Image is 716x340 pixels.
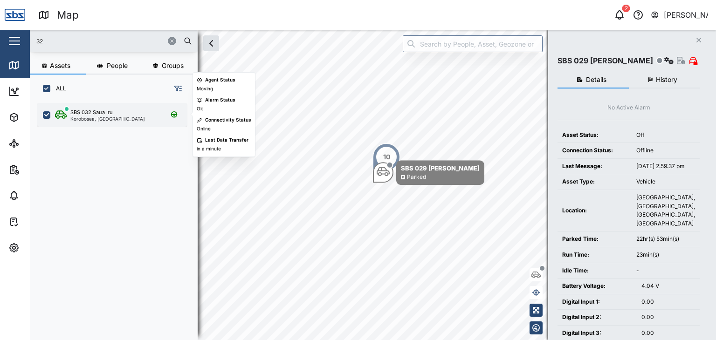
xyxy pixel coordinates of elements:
[403,35,543,52] input: Search by People, Asset, Geozone or Place
[24,138,47,149] div: Sites
[107,62,128,69] span: People
[197,145,221,153] div: in a minute
[562,235,627,244] div: Parked Time:
[70,116,145,121] div: Korobosea, [GEOGRAPHIC_DATA]
[407,173,426,182] div: Parked
[35,34,192,48] input: Search assets or drivers
[558,55,653,67] div: SBS 029 [PERSON_NAME]
[664,9,709,21] div: [PERSON_NAME]
[24,86,66,96] div: Dashboard
[70,109,113,116] div: SBS 032 Saua Iru
[24,112,53,122] div: Assets
[562,146,627,155] div: Connection Status:
[373,160,484,185] div: Map marker
[562,162,627,171] div: Last Message:
[641,313,695,322] div: 0.00
[24,60,45,70] div: Map
[562,329,632,338] div: Digital Input 3:
[641,282,695,291] div: 4.04 V
[622,5,630,12] div: 2
[562,206,627,215] div: Location:
[636,131,695,140] div: Off
[656,76,677,83] span: History
[562,266,627,275] div: Idle Time:
[586,76,606,83] span: Details
[562,313,632,322] div: Digital Input 2:
[24,217,50,227] div: Tasks
[636,251,695,259] div: 23min(s)
[50,62,70,69] span: Assets
[162,62,184,69] span: Groups
[24,190,53,201] div: Alarms
[197,105,203,113] div: Ok
[562,282,632,291] div: Battery Voltage:
[562,131,627,140] div: Asset Status:
[24,164,56,175] div: Reports
[636,162,695,171] div: [DATE] 2:59:37 pm
[636,177,695,186] div: Vehicle
[383,152,390,162] div: 10
[636,193,695,228] div: [GEOGRAPHIC_DATA], [GEOGRAPHIC_DATA], [GEOGRAPHIC_DATA], [GEOGRAPHIC_DATA]
[37,100,197,333] div: grid
[607,103,650,112] div: No Active Alarm
[24,243,57,253] div: Settings
[205,116,251,124] div: Connectivity Status
[5,5,25,25] img: Main Logo
[30,30,716,340] canvas: Map
[197,85,213,93] div: Moving
[372,143,400,171] div: Map marker
[401,163,480,173] div: SBS 029 [PERSON_NAME]
[562,177,627,186] div: Asset Type:
[205,76,235,84] div: Agent Status
[50,85,66,92] label: ALL
[641,298,695,306] div: 0.00
[636,146,695,155] div: Offline
[636,235,695,244] div: 22hr(s) 53min(s)
[57,7,79,23] div: Map
[205,136,248,144] div: Last Data Transfer
[562,251,627,259] div: Run Time:
[562,298,632,306] div: Digital Input 1:
[205,96,235,104] div: Alarm Status
[641,329,695,338] div: 0.00
[197,125,211,133] div: Online
[636,266,695,275] div: -
[650,8,709,21] button: [PERSON_NAME]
